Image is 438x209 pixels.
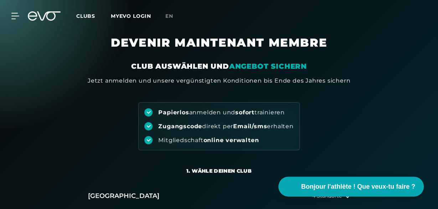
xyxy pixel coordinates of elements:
strong: Email/sms [233,123,267,130]
span: Bonjour l'athlète ! Que veux-tu faire ? [301,182,415,192]
strong: sofort [235,109,254,116]
a: en [165,12,182,20]
button: Bonjour l'athlète ! Que veux-tu faire ? [278,177,424,197]
div: direkt per erhalten [158,122,293,130]
div: 1. Wähle deinen Club [186,167,252,174]
a: MYEVO LOGIN [111,13,151,19]
div: CLUB AUSWÄHLEN UND [131,61,306,71]
em: ANGEBOT SICHERN [229,62,307,70]
div: anmelden und trainieren [158,109,285,116]
span: 4 Standorte [312,193,342,199]
span: en [165,13,173,19]
strong: Zugangscode [158,123,202,130]
strong: online verwalten [203,137,259,143]
div: Jetzt anmelden und unsere vergünstigten Konditionen bis Ende des Jahres sichern [88,77,350,85]
h2: [GEOGRAPHIC_DATA] [88,192,159,200]
a: Clubs [76,12,109,19]
h1: DEVENIR MAINTENANT MEMBRE [55,36,383,61]
div: Mitgliedschaft [158,136,259,144]
strong: Papierlos [158,109,189,116]
span: Clubs [76,13,95,19]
